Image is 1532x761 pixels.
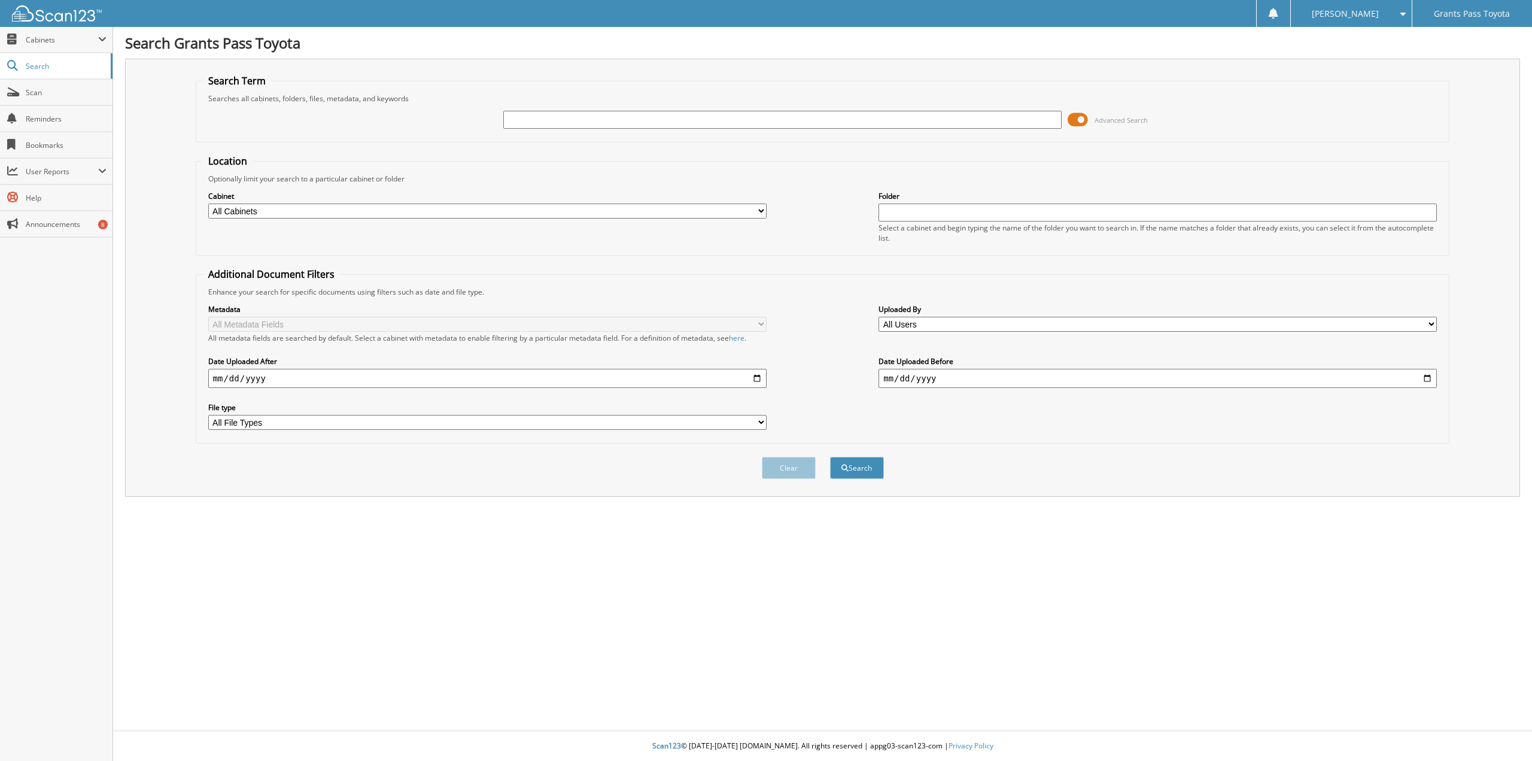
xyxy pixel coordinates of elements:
span: Advanced Search [1095,116,1148,125]
label: File type [208,402,767,413]
label: Folder [879,191,1437,201]
iframe: Chat Widget [1472,704,1532,761]
span: Search [26,61,105,71]
div: Enhance your search for specific documents using filters such as date and file type. [202,287,1443,297]
div: Select a cabinet and begin typing the name of the folder you want to search in. If the name match... [879,223,1437,243]
span: [PERSON_NAME] [1312,10,1379,17]
button: Search [830,457,884,479]
span: Help [26,193,107,203]
a: here [729,333,744,343]
label: Uploaded By [879,304,1437,314]
legend: Location [202,154,253,168]
img: scan123-logo-white.svg [12,5,102,22]
label: Date Uploaded After [208,356,767,366]
span: User Reports [26,166,98,177]
h1: Search Grants Pass Toyota [125,33,1520,53]
span: Grants Pass Toyota [1434,10,1510,17]
span: Cabinets [26,35,98,45]
input: end [879,369,1437,388]
legend: Search Term [202,74,272,87]
span: Bookmarks [26,140,107,150]
span: Scan123 [652,741,681,751]
div: Searches all cabinets, folders, files, metadata, and keywords [202,93,1443,104]
div: Optionally limit your search to a particular cabinet or folder [202,174,1443,184]
span: Scan [26,87,107,98]
div: © [DATE]-[DATE] [DOMAIN_NAME]. All rights reserved | appg03-scan123-com | [113,732,1532,761]
a: Privacy Policy [949,741,993,751]
button: Clear [762,457,816,479]
label: Cabinet [208,191,767,201]
span: Reminders [26,114,107,124]
legend: Additional Document Filters [202,268,341,281]
label: Date Uploaded Before [879,356,1437,366]
div: 8 [98,220,108,229]
label: Metadata [208,304,767,314]
div: All metadata fields are searched by default. Select a cabinet with metadata to enable filtering b... [208,333,767,343]
span: Announcements [26,219,107,229]
input: start [208,369,767,388]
